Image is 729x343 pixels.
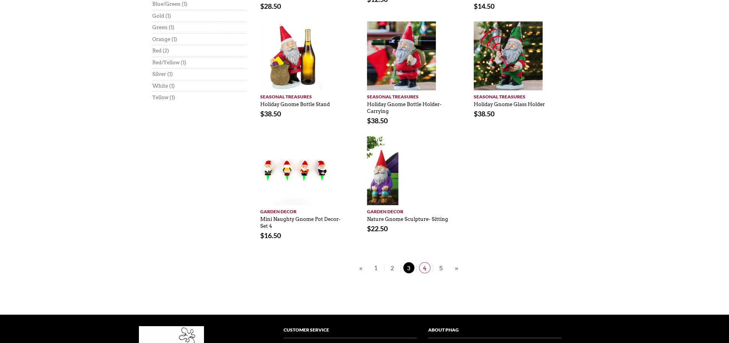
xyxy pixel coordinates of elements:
[367,116,371,125] span: $
[181,59,186,66] span: (1)
[260,109,281,118] bdi: 38.50
[169,24,175,31] span: (1)
[419,262,431,273] span: 4
[474,2,478,10] span: $
[152,83,168,89] a: White
[152,1,181,7] a: Blue/Green
[367,224,388,233] bdi: 22.50
[435,262,447,273] span: 5
[171,36,177,42] span: (1)
[152,24,168,31] a: Green
[260,231,264,240] span: $
[152,71,166,77] a: Silver
[152,13,164,19] a: Gold
[260,90,343,100] a: Seasonal Treasures
[152,94,168,101] a: Yellow
[474,98,545,108] a: Holiday Gnome Glass Holder
[169,83,175,89] span: (1)
[384,265,401,272] a: 2
[152,59,179,66] a: Red/Yellow
[260,98,330,108] a: Holiday Gnome Bottle Stand
[260,212,341,229] a: Mini Naughty Gnome Pot Decor- Set 4
[260,2,264,10] span: $
[260,231,281,240] bdi: 16.50
[284,326,417,338] h4: Customer Service
[260,109,264,118] span: $
[367,116,388,125] bdi: 38.50
[474,90,557,100] a: Seasonal Treasures
[152,36,170,42] a: Orange
[367,98,442,114] a: Holiday Gnome Bottle Holder- Carrying
[165,13,171,19] span: (1)
[367,90,450,100] a: Seasonal Treasures
[170,94,175,101] span: (1)
[428,326,561,338] h4: About PHag
[433,265,449,272] a: 5
[167,71,173,77] span: (1)
[474,109,478,118] span: $
[260,205,343,215] a: Garden Decor
[474,109,494,118] bdi: 38.50
[453,263,460,273] a: »
[260,2,281,10] bdi: 28.50
[182,1,188,7] span: (1)
[367,212,448,222] a: Nature Gnome Sculpture- Sitting
[403,262,414,273] span: 3
[357,263,364,273] a: «
[387,262,398,273] span: 2
[367,205,450,215] a: Garden Decor
[367,224,371,233] span: $
[370,262,382,273] span: 1
[474,2,494,10] bdi: 14.50
[368,265,384,272] a: 1
[163,47,169,54] span: (2)
[416,265,433,272] a: 4
[152,47,161,54] a: Red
